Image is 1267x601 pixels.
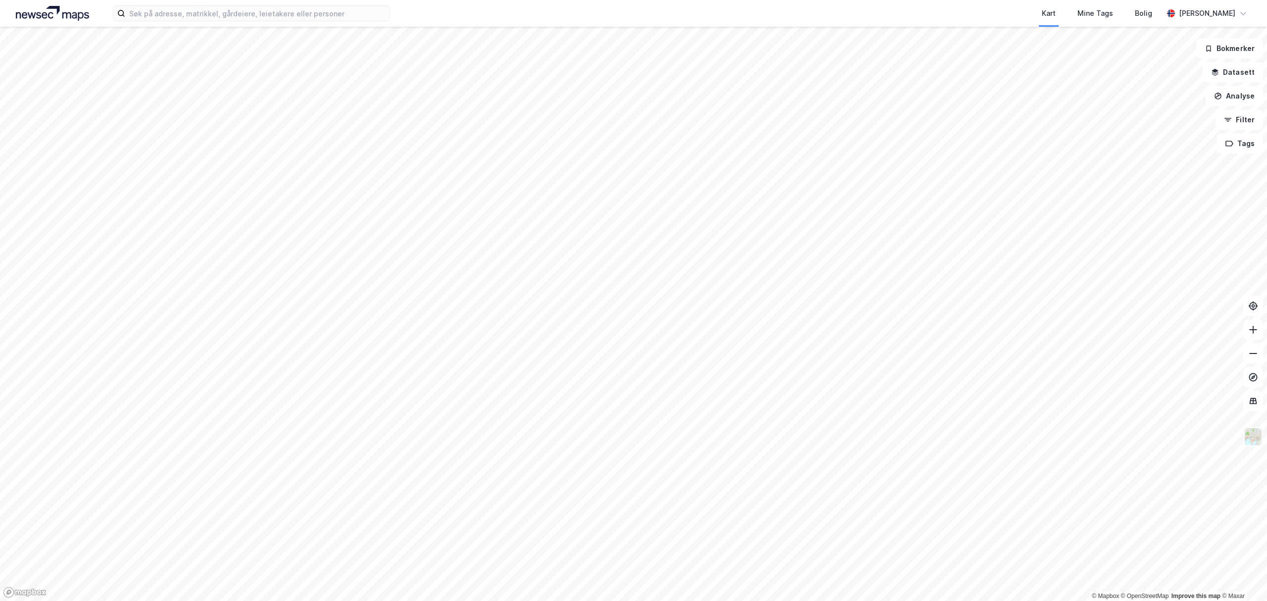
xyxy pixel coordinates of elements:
a: OpenStreetMap [1121,593,1169,600]
a: Mapbox [1092,593,1119,600]
div: [PERSON_NAME] [1179,7,1235,19]
a: Mapbox homepage [3,587,47,598]
iframe: Chat Widget [1218,553,1267,601]
button: Filter [1216,110,1263,130]
a: Improve this map [1171,593,1220,600]
div: Mine Tags [1077,7,1113,19]
img: Z [1244,427,1263,446]
div: Chatt-widget [1218,553,1267,601]
input: Søk på adresse, matrikkel, gårdeiere, leietakere eller personer [125,6,390,21]
div: Bolig [1135,7,1152,19]
button: Bokmerker [1196,39,1263,58]
button: Datasett [1203,62,1263,82]
button: Analyse [1206,86,1263,106]
button: Tags [1217,134,1263,153]
img: logo.a4113a55bc3d86da70a041830d287a7e.svg [16,6,89,21]
div: Kart [1042,7,1056,19]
